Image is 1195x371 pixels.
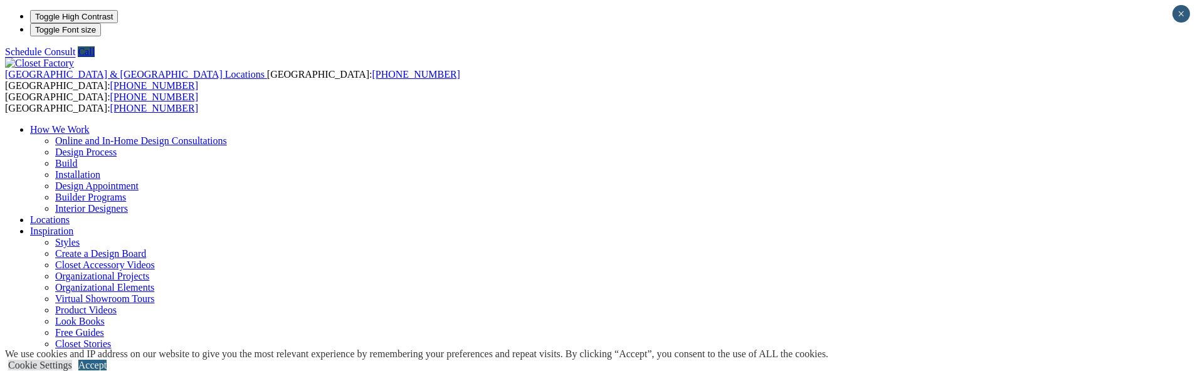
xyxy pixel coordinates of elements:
a: [PHONE_NUMBER] [372,69,460,80]
a: Closet Stories [55,338,111,349]
a: Cookie Settings [8,360,72,370]
a: Look Books [55,316,105,327]
span: Toggle Font size [35,25,96,34]
a: Closet Accessory Videos [55,259,155,270]
a: Installation [55,169,100,180]
img: Closet Factory [5,58,74,69]
div: We use cookies and IP address on our website to give you the most relevant experience by remember... [5,348,828,360]
a: Accept [78,360,107,370]
a: Inspiration [30,226,73,236]
a: How We Work [30,124,90,135]
a: Online and In-Home Design Consultations [55,135,227,146]
a: Call [78,46,95,57]
a: [PHONE_NUMBER] [110,103,198,113]
a: [PHONE_NUMBER] [110,80,198,91]
a: Organizational Elements [55,282,154,293]
span: [GEOGRAPHIC_DATA]: [GEOGRAPHIC_DATA]: [5,91,198,113]
a: Interior Designers [55,203,128,214]
a: [PHONE_NUMBER] [110,91,198,102]
a: Build [55,158,78,169]
a: Locations [30,214,70,225]
span: [GEOGRAPHIC_DATA] & [GEOGRAPHIC_DATA] Locations [5,69,265,80]
a: Schedule Consult [5,46,75,57]
a: Design Appointment [55,180,139,191]
a: Product Videos [55,305,117,315]
a: Design Process [55,147,117,157]
button: Close [1172,5,1190,23]
span: Toggle High Contrast [35,12,113,21]
a: Create a Design Board [55,248,146,259]
a: Organizational Projects [55,271,149,281]
span: [GEOGRAPHIC_DATA]: [GEOGRAPHIC_DATA]: [5,69,460,91]
button: Toggle Font size [30,23,101,36]
a: Builder Programs [55,192,126,202]
a: Styles [55,237,80,248]
button: Toggle High Contrast [30,10,118,23]
a: Virtual Showroom Tours [55,293,155,304]
a: [GEOGRAPHIC_DATA] & [GEOGRAPHIC_DATA] Locations [5,69,267,80]
a: Free Guides [55,327,104,338]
